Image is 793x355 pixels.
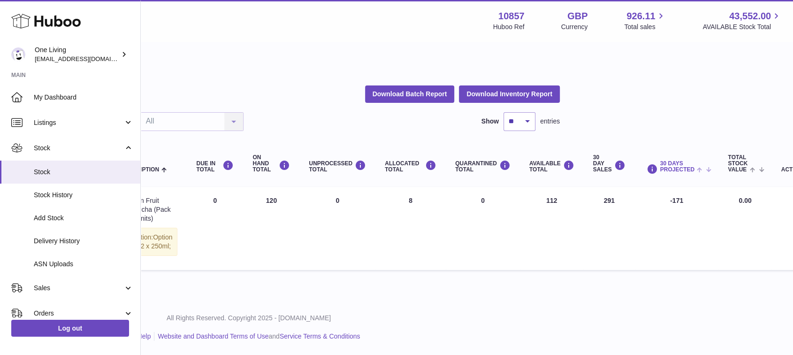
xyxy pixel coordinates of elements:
[34,260,133,269] span: ASN Uploads
[158,332,268,340] a: Website and Dashboard Terms of Use
[365,85,455,102] button: Download Batch Report
[739,197,751,204] span: 0.00
[702,23,782,31] span: AVAILABLE Stock Total
[529,160,574,173] div: AVAILABLE Total
[455,160,511,173] div: QUARANTINED Total
[35,46,119,63] div: One Living
[35,55,138,62] span: [EMAIL_ADDRESS][DOMAIN_NAME]
[34,214,133,223] span: Add Stock
[196,160,234,173] div: DUE IN TOTAL
[34,168,133,177] span: Stock
[121,228,177,256] div: Variation:
[635,187,719,270] td: -171
[309,160,366,173] div: UNPROCESSED Total
[252,154,290,173] div: ON HAND Total
[375,187,446,270] td: 8
[299,187,375,270] td: 0
[11,47,25,62] img: internalAdmin-10857@internal.huboo.com
[624,10,666,31] a: 926.11 Total sales
[593,154,625,173] div: 30 DAY SALES
[624,23,666,31] span: Total sales
[34,191,133,200] span: Stock History
[154,332,360,341] li: and
[121,196,177,223] div: Passion Fruit Kombucha (Pack of 12 units)
[498,10,525,23] strong: 10857
[34,309,123,318] span: Orders
[626,10,655,23] span: 926.11
[481,197,485,204] span: 0
[493,23,525,31] div: Huboo Ref
[660,161,694,173] span: 30 DAYS PROJECTED
[34,144,123,153] span: Stock
[243,187,299,270] td: 120
[729,10,771,23] span: 43,552.00
[702,10,782,31] a: 43,552.00 AVAILABLE Stock Total
[280,332,360,340] a: Service Terms & Conditions
[520,187,584,270] td: 112
[34,118,123,127] span: Listings
[561,23,588,31] div: Currency
[126,233,172,250] span: Option 1 = 12 x 250ml;
[481,117,499,126] label: Show
[11,320,129,337] a: Log out
[459,85,560,102] button: Download Inventory Report
[728,154,747,173] span: Total stock value
[34,237,133,246] span: Delivery History
[584,187,635,270] td: 291
[137,332,151,340] a: Help
[187,187,243,270] td: 0
[34,93,133,102] span: My Dashboard
[385,160,436,173] div: ALLOCATED Total
[567,10,587,23] strong: GBP
[540,117,560,126] span: entries
[34,284,123,293] span: Sales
